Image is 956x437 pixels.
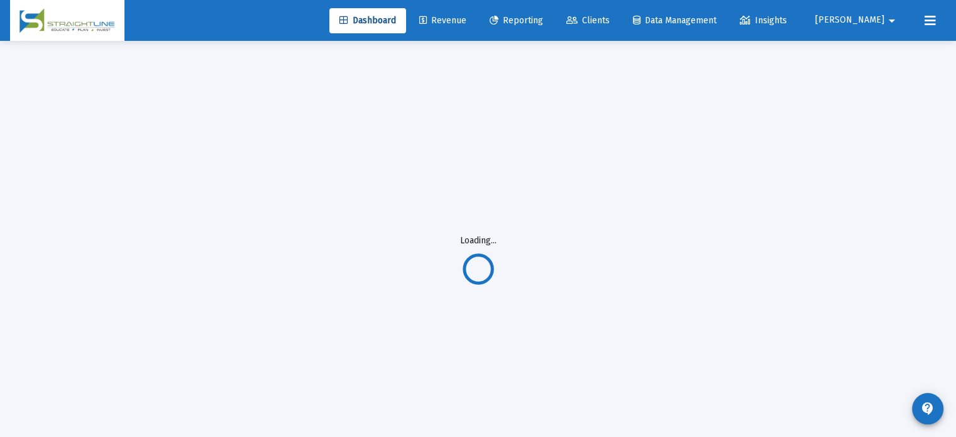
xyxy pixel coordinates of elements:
mat-icon: contact_support [920,401,935,416]
button: [PERSON_NAME] [800,8,915,33]
span: Data Management [633,15,717,26]
a: Revenue [409,8,476,33]
a: Insights [730,8,797,33]
a: Dashboard [329,8,406,33]
a: Reporting [480,8,553,33]
span: Revenue [419,15,466,26]
span: Clients [566,15,610,26]
img: Dashboard [19,8,115,33]
span: Insights [740,15,787,26]
mat-icon: arrow_drop_down [884,8,899,33]
span: Dashboard [339,15,396,26]
span: Reporting [490,15,543,26]
a: Clients [556,8,620,33]
a: Data Management [623,8,727,33]
span: [PERSON_NAME] [815,15,884,26]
